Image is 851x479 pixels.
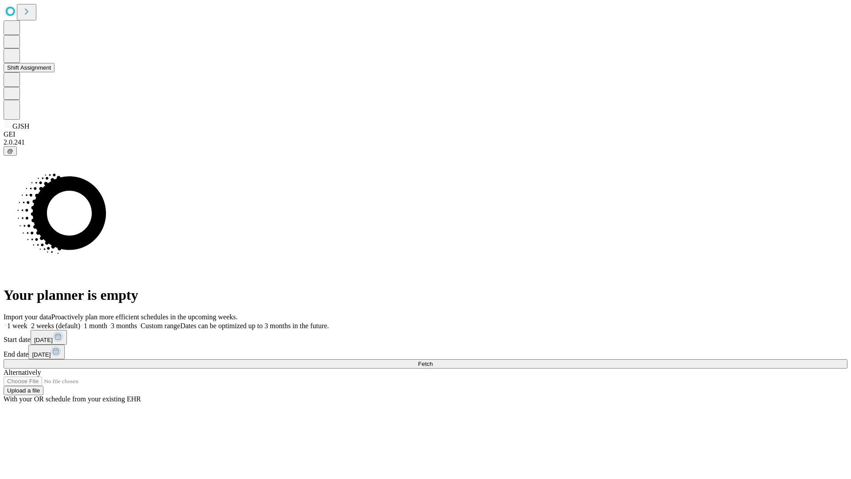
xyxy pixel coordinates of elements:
[4,313,51,321] span: Import your data
[180,322,329,330] span: Dates can be optimized up to 3 months in the future.
[32,351,51,358] span: [DATE]
[4,146,17,156] button: @
[4,330,847,345] div: Start date
[84,322,107,330] span: 1 month
[4,386,43,395] button: Upload a file
[4,359,847,369] button: Fetch
[12,122,29,130] span: GJSH
[141,322,180,330] span: Custom range
[4,287,847,303] h1: Your planner is empty
[7,148,13,154] span: @
[4,369,41,376] span: Alternatively
[418,361,433,367] span: Fetch
[111,322,137,330] span: 3 months
[4,63,55,72] button: Shift Assignment
[28,345,65,359] button: [DATE]
[31,330,67,345] button: [DATE]
[4,130,847,138] div: GEI
[31,322,80,330] span: 2 weeks (default)
[34,337,53,343] span: [DATE]
[4,138,847,146] div: 2.0.241
[4,345,847,359] div: End date
[4,395,141,403] span: With your OR schedule from your existing EHR
[51,313,238,321] span: Proactively plan more efficient schedules in the upcoming weeks.
[7,322,27,330] span: 1 week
